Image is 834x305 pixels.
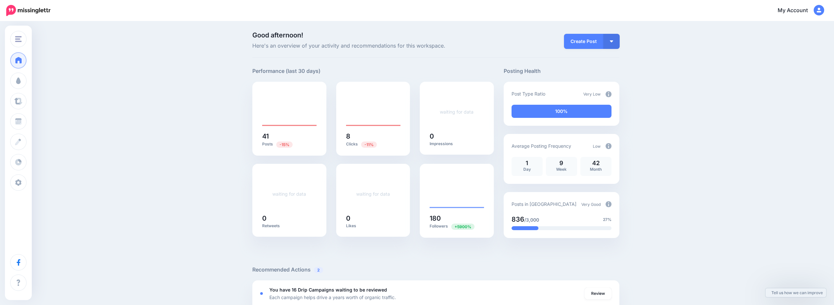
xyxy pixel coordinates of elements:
a: Review [585,288,611,299]
img: info-circle-grey.png [606,143,611,149]
p: Average Posting Frequency [512,142,571,150]
span: Previous period: 48 [276,142,293,148]
span: Week [556,167,567,172]
img: arrow-down-white.png [610,40,613,42]
span: 27% [603,216,611,223]
h5: 41 [262,133,317,140]
img: menu.png [15,36,22,42]
p: Posts [262,141,317,147]
span: Month [590,167,602,172]
p: Post Type Ratio [512,90,545,98]
img: info-circle-grey.png [606,201,611,207]
a: Tell us how we can improve [766,288,826,297]
p: Likes [346,223,400,229]
span: Previous period: 3 [451,224,475,230]
p: Followers [430,223,484,229]
h5: Recommended Actions [252,266,619,274]
a: Create Post [564,34,603,49]
span: 2 [314,267,323,273]
h5: 8 [346,133,400,140]
p: Each campaign helps drive a years worth of organic traffic. [269,294,396,301]
img: Missinglettr [6,5,50,16]
h5: Posting Health [504,67,619,75]
span: 836 [512,215,524,223]
h5: 0 [346,215,400,222]
p: Impressions [430,141,484,146]
h5: 0 [262,215,317,222]
p: 9 [549,160,574,166]
div: 100% of your posts in the last 30 days have been from Drip Campaigns [512,105,611,118]
img: info-circle-grey.png [606,91,611,97]
h5: Performance (last 30 days) [252,67,320,75]
a: waiting for data [440,109,474,115]
span: Very Low [583,92,601,97]
h5: 0 [430,133,484,140]
p: Posts in [GEOGRAPHIC_DATA] [512,200,576,208]
p: Retweets [262,223,317,229]
div: <div class='status-dot small red margin-right'></div>Error [260,292,263,295]
a: waiting for data [356,191,390,197]
span: /3,000 [524,217,539,223]
a: waiting for data [272,191,306,197]
span: Day [523,167,531,172]
p: 1 [515,160,539,166]
a: My Account [771,3,824,19]
span: Good afternoon! [252,31,303,39]
span: Previous period: 9 [361,142,377,148]
p: 42 [584,160,608,166]
div: 27% of your posts in the last 30 days have been from Drip Campaigns [512,226,538,230]
span: Here's an overview of your activity and recommendations for this workspace. [252,42,494,50]
h5: 180 [430,215,484,222]
span: Low [593,144,601,149]
p: Clicks [346,141,400,147]
span: Very Good [581,202,601,207]
b: You have 16 Drip Campaigns waiting to be reviewed [269,287,387,293]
